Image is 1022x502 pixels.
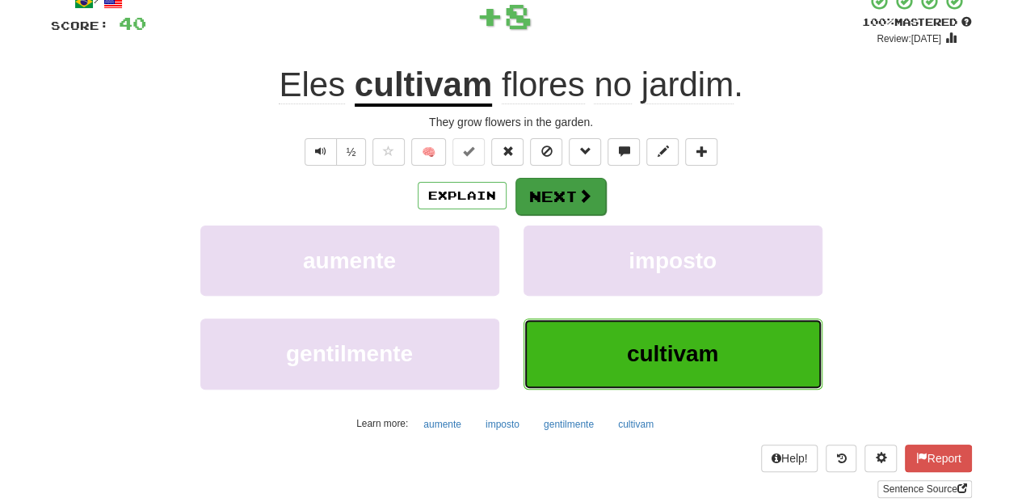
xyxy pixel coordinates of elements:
span: 40 [119,13,146,33]
button: Favorite sentence (alt+f) [372,138,405,166]
button: aumente [200,226,499,296]
span: flores [502,65,585,104]
button: imposto [524,226,822,296]
button: Edit sentence (alt+d) [646,138,679,166]
button: cultivam [609,412,662,437]
button: Reset to 0% Mastered (alt+r) [491,138,524,166]
small: Review: [DATE] [877,33,941,44]
span: imposto [629,248,717,273]
div: They grow flowers in the garden. [51,114,972,130]
button: ½ [336,138,367,166]
button: 🧠 [411,138,446,166]
button: gentilmente [200,318,499,389]
span: . [492,65,742,104]
small: Learn more: [356,418,408,429]
button: gentilmente [535,412,603,437]
button: Round history (alt+y) [826,445,856,472]
span: aumente [303,248,396,273]
button: Discuss sentence (alt+u) [608,138,640,166]
u: cultivam [355,65,492,107]
a: Sentence Source [877,480,971,498]
button: Play sentence audio (ctl+space) [305,138,337,166]
div: Mastered [862,15,972,30]
button: Report [905,445,971,472]
button: Explain [418,182,507,209]
span: jardim [641,65,734,104]
span: gentilmente [286,341,413,366]
button: Ignore sentence (alt+i) [530,138,562,166]
span: Eles [279,65,345,104]
span: no [594,65,632,104]
button: Set this sentence to 100% Mastered (alt+m) [452,138,485,166]
span: 100 % [862,15,894,28]
div: Text-to-speech controls [301,138,367,166]
button: Grammar (alt+g) [569,138,601,166]
span: Score: [51,19,109,32]
button: cultivam [524,318,822,389]
span: cultivam [627,341,719,366]
button: aumente [414,412,470,437]
button: Add to collection (alt+a) [685,138,717,166]
button: Next [515,178,606,215]
button: Help! [761,445,818,472]
button: imposto [477,412,528,437]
